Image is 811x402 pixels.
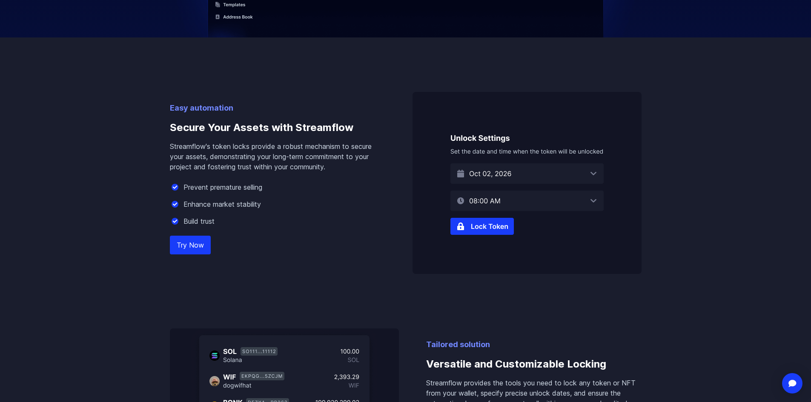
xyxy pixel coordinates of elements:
p: Enhance market stability [183,199,261,209]
p: Streamflow's token locks provide a robust mechanism to secure your assets, demonstrating your lon... [170,141,385,172]
div: Open Intercom Messenger [782,373,802,393]
p: Easy automation [170,102,385,114]
a: Try Now [170,236,211,254]
p: Prevent premature selling [183,182,262,192]
h3: Secure Your Assets with Streamflow [170,114,385,141]
p: Tailored solution [426,339,642,351]
img: Secure Your Assets with Streamflow [413,92,642,274]
p: Build trust [183,216,215,226]
h3: Versatile and Customizable Locking [426,351,642,378]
